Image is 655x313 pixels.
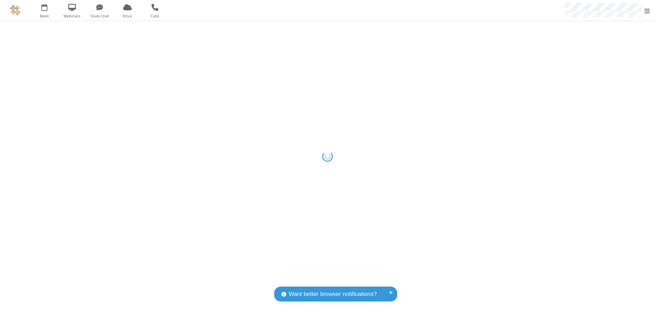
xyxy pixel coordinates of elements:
[142,13,168,19] span: Calls
[32,13,57,19] span: Meet
[10,5,20,15] img: QA Selenium DO NOT DELETE OR CHANGE
[59,13,85,19] span: Webinars
[289,290,377,299] span: Want better browser notifications?
[87,13,113,19] span: Team Chat
[115,13,140,19] span: Drive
